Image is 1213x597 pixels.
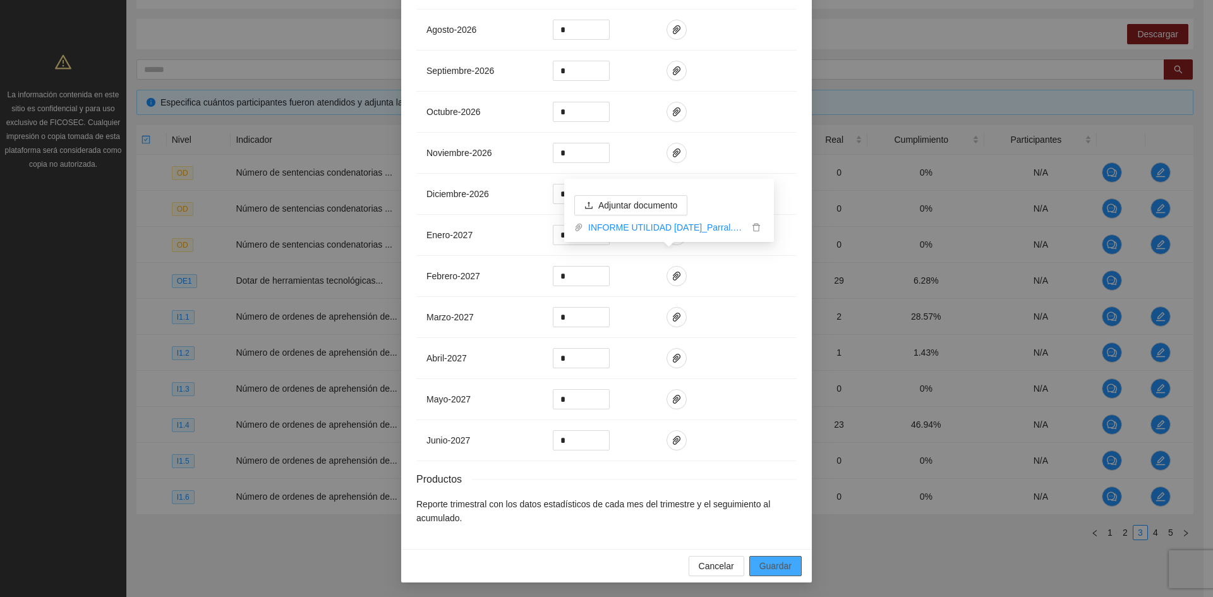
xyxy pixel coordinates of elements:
[667,225,687,245] button: paper-clip
[749,556,802,576] button: Guardar
[416,497,797,525] li: Reporte trimestral con los datos estadísticos de cada mes del trimestre y el seguimiento al acumu...
[426,271,480,281] span: febrero - 2027
[667,307,687,327] button: paper-clip
[667,61,687,81] button: paper-clip
[667,107,686,117] span: paper-clip
[426,230,473,240] span: enero - 2027
[667,230,686,240] span: paper-clip
[667,348,687,368] button: paper-clip
[667,25,686,35] span: paper-clip
[699,559,734,573] span: Cancelar
[667,389,687,409] button: paper-clip
[759,559,792,573] span: Guardar
[667,266,687,286] button: paper-clip
[667,189,686,199] span: paper-clip
[426,394,471,404] span: mayo - 2027
[667,271,686,281] span: paper-clip
[416,471,472,487] span: Productos
[689,556,744,576] button: Cancelar
[426,148,492,158] span: noviembre - 2026
[426,25,476,35] span: agosto - 2026
[667,20,687,40] button: paper-clip
[667,430,687,450] button: paper-clip
[667,435,686,445] span: paper-clip
[667,184,687,204] button: paper-clip
[667,148,686,158] span: paper-clip
[426,107,481,117] span: octubre - 2026
[426,66,494,76] span: septiembre - 2026
[667,143,687,163] button: paper-clip
[667,66,686,76] span: paper-clip
[426,189,489,199] span: diciembre - 2026
[667,394,686,404] span: paper-clip
[426,435,470,445] span: junio - 2027
[426,312,474,322] span: marzo - 2027
[667,102,687,122] button: paper-clip
[426,353,467,363] span: abril - 2027
[667,353,686,363] span: paper-clip
[667,312,686,322] span: paper-clip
